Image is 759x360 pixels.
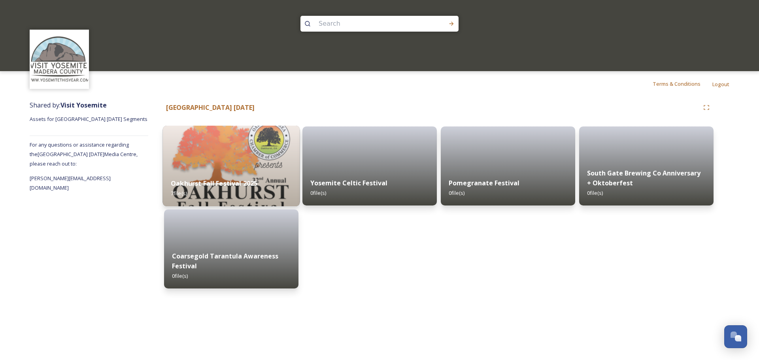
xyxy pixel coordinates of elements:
img: images.png [31,31,88,88]
strong: Oakhurst Fall Festival 2025 [171,179,257,188]
span: 0 file(s) [449,189,464,196]
span: 7 file(s) [171,190,187,197]
input: Search [315,15,423,32]
strong: Pomegranate Festival [449,179,519,187]
span: 0 file(s) [310,189,326,196]
span: Shared by: [30,101,107,109]
span: 0 file(s) [587,189,603,196]
span: For any questions or assistance regarding the [GEOGRAPHIC_DATA] [DATE] Media Centre, please reach... [30,141,138,167]
strong: South Gate Brewing Co Anniversary + Oktoberfest [587,169,700,187]
span: Assets for [GEOGRAPHIC_DATA] [DATE] Segments [30,115,147,123]
a: Terms & Conditions [653,79,712,89]
span: Terms & Conditions [653,80,700,87]
span: [PERSON_NAME][EMAIL_ADDRESS][DOMAIN_NAME] [30,175,111,191]
strong: Visit Yosemite [60,101,107,109]
button: Open Chat [724,325,747,348]
strong: [GEOGRAPHIC_DATA] [DATE] [166,103,255,112]
span: 0 file(s) [172,272,188,279]
span: Logout [712,81,729,88]
img: 1659b19a-ed5b-4ca8-a582-45290153193f.jpg [163,126,300,206]
strong: Yosemite Celtic Festival [310,179,387,187]
strong: Coarsegold Tarantula Awareness Festival [172,252,278,270]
